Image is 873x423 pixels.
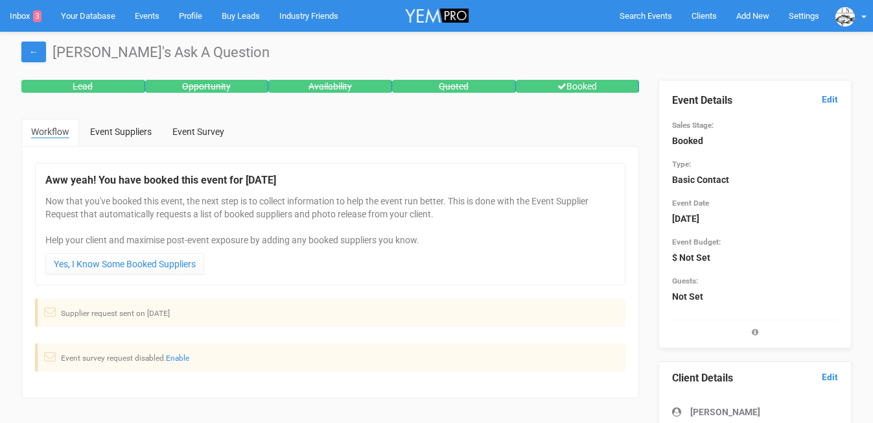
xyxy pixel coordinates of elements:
[672,252,710,263] strong: $ Not Set
[163,119,234,145] a: Event Survey
[620,11,672,21] span: Search Events
[672,136,703,146] strong: Booked
[672,121,714,130] small: Sales Stage:
[145,80,269,93] div: Opportunity
[672,371,838,386] legend: Client Details
[516,80,640,93] div: Booked
[21,45,852,60] h1: [PERSON_NAME]'s Ask A Question
[672,175,729,185] strong: Basic Contact
[672,160,691,169] small: Type:
[21,119,79,146] a: Workflow
[835,7,855,27] img: data
[672,276,698,285] small: Guests:
[45,195,615,247] p: Now that you've booked this event, the next step is to collect information to help the event run ...
[736,11,769,21] span: Add New
[672,199,709,208] small: Event Date
[33,10,41,22] span: 3
[672,237,721,247] small: Event Budget:
[61,309,170,318] small: Supplier request sent on [DATE]
[21,80,145,93] div: Lead
[80,119,161,145] a: Event Suppliers
[21,42,46,62] a: ←
[672,213,699,224] strong: [DATE]
[268,80,392,93] div: Availability
[822,371,838,383] a: Edit
[45,173,615,188] legend: Aww yeah! You have booked this event for [DATE]
[61,354,189,363] small: Event survey request disabled.
[672,93,838,108] legend: Event Details
[392,80,516,93] div: Quoted
[166,354,189,363] a: Enable
[672,291,703,302] strong: Not Set
[822,93,838,106] a: Edit
[690,407,760,417] strong: [PERSON_NAME]
[692,11,717,21] span: Clients
[45,253,204,275] a: Yes, I Know Some Booked Suppliers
